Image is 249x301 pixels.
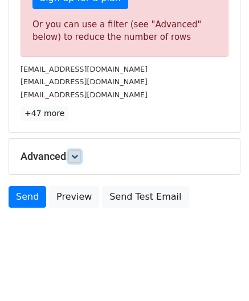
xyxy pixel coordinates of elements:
a: Send Test Email [102,186,189,208]
iframe: Chat Widget [192,246,249,301]
a: Preview [49,186,99,208]
div: Or you can use a filter (see "Advanced" below) to reduce the number of rows [32,18,217,44]
a: Send [9,186,46,208]
small: [EMAIL_ADDRESS][DOMAIN_NAME] [21,90,148,99]
a: +47 more [21,106,68,121]
small: [EMAIL_ADDRESS][DOMAIN_NAME] [21,77,148,86]
small: [EMAIL_ADDRESS][DOMAIN_NAME] [21,65,148,73]
h5: Advanced [21,150,228,163]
